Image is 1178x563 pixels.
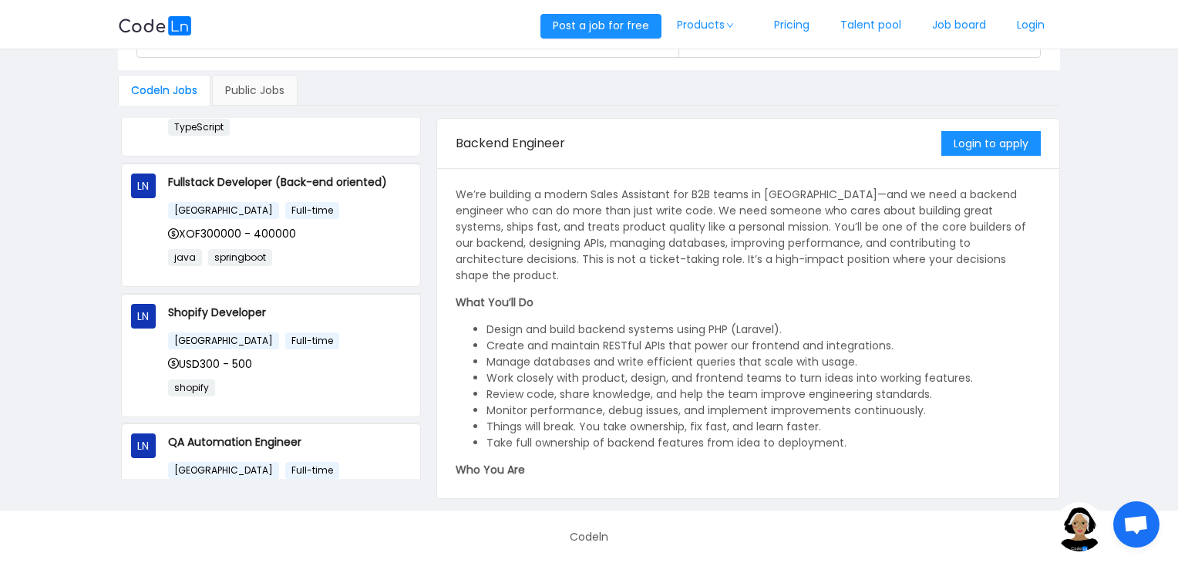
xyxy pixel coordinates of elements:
li: Things will break. You take ownership, fix fast, and learn faster. [486,419,1042,435]
li: Monitor performance, debug issues, and implement improvements continuously. [486,403,1042,419]
div: Open chat [1113,501,1159,548]
img: logobg.f302741d.svg [118,16,192,35]
div: Public Jobs [212,75,298,106]
i: icon: dollar [168,358,179,369]
p: We’re building a modern Sales Assistant for B2B teams in [GEOGRAPHIC_DATA]—and we need a backend ... [456,187,1042,284]
li: Work closely with product, design, and frontend teams to turn ideas into working features. [486,370,1042,386]
span: java [168,249,202,266]
div: Codeln Jobs [118,75,210,106]
p: Fullstack Developer (Back-end oriented) [168,174,411,190]
li: Create and maintain RESTful APIs that power our frontend and integrations. [486,338,1042,354]
i: icon: dollar [168,228,179,239]
span: LN [137,304,149,329]
span: XOF300000 - 400000 [168,226,296,241]
span: springboot [208,249,272,266]
button: Login to apply [941,131,1041,156]
p: Shopify Developer [168,304,411,321]
li: Design and build backend systems using PHP (Laravel). [486,322,1042,338]
span: Full-time [285,332,339,349]
span: LN [137,433,149,458]
p: QA Automation Engineer [168,433,411,450]
li: Review code, share knowledge, and help the team improve engineering standards. [486,386,1042,403]
i: icon: down [725,22,735,29]
span: LN [137,174,149,198]
span: [GEOGRAPHIC_DATA] [168,202,279,219]
button: Post a job for free [540,14,661,39]
span: [GEOGRAPHIC_DATA] [168,332,279,349]
li: Take full ownership of backend features from idea to deployment. [486,435,1042,451]
li: Manage databases and write efficient queries that scale with usage. [486,354,1042,370]
img: ground.ddcf5dcf.png [1055,502,1104,551]
span: Full-time [285,462,339,479]
span: [GEOGRAPHIC_DATA] [168,462,279,479]
strong: What You’ll Do [456,295,533,310]
span: USD300 - 500 [168,356,252,372]
span: shopify [168,379,215,396]
span: Full-time [285,202,339,219]
strong: Who You Are [456,462,525,477]
a: Post a job for free [540,18,661,33]
span: Backend Engineer [456,134,565,152]
span: TypeScript [168,119,230,136]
